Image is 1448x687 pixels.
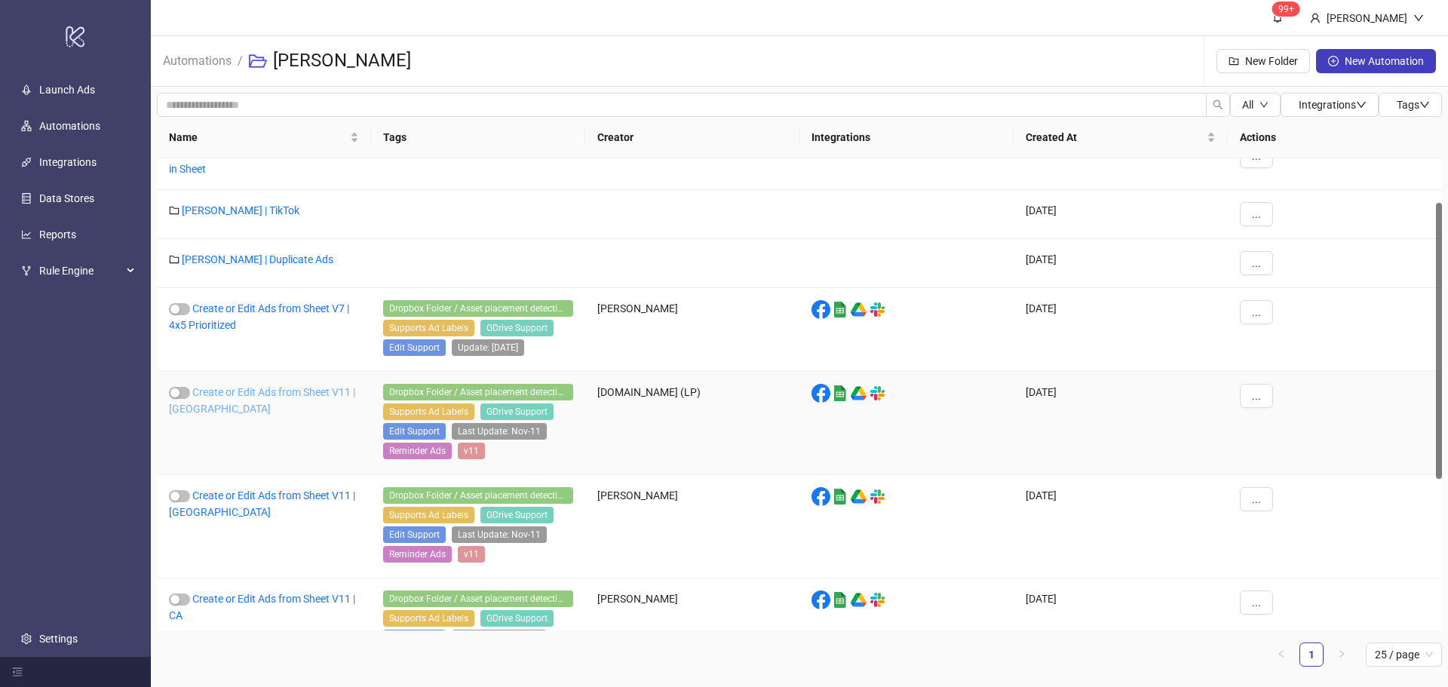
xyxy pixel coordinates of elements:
[480,320,554,336] span: GDrive Support
[383,443,452,459] span: Reminder Ads
[169,593,355,621] a: Create or Edit Ads from Sheet V11 | CA
[1299,643,1324,667] li: 1
[1272,12,1283,23] span: bell
[273,49,411,73] h3: [PERSON_NAME]
[383,526,446,543] span: Edit Support
[452,526,547,543] span: Last Update: Nov-11
[452,630,547,646] span: Last Update: Nov-11
[383,320,474,336] span: Supports Ad Labels
[1228,117,1442,158] th: Actions
[1330,643,1354,667] li: Next Page
[383,630,446,646] span: Edit Support
[1240,590,1273,615] button: ...
[39,256,122,286] span: Rule Engine
[1272,2,1300,17] sup: 1624
[39,228,76,241] a: Reports
[1014,475,1228,578] div: [DATE]
[1240,300,1273,324] button: ...
[458,443,485,459] span: v11
[1242,99,1253,111] span: All
[480,610,554,627] span: GDrive Support
[169,254,179,265] span: folder
[1014,288,1228,372] div: [DATE]
[169,386,355,415] a: Create or Edit Ads from Sheet V11 | [GEOGRAPHIC_DATA]
[1240,251,1273,275] button: ...
[169,205,179,216] span: folder
[238,37,243,85] li: /
[39,120,100,132] a: Automations
[1269,643,1293,667] li: Previous Page
[1366,643,1442,667] div: Page Size
[1014,239,1228,288] div: [DATE]
[1252,257,1261,269] span: ...
[1337,649,1346,658] span: right
[1397,99,1430,111] span: Tags
[39,84,95,96] a: Launch Ads
[157,117,371,158] th: Name
[585,578,799,682] div: [PERSON_NAME]
[458,546,485,563] span: v11
[1300,643,1323,666] a: 1
[182,253,333,265] a: [PERSON_NAME] | Duplicate Ads
[383,423,446,440] span: Edit Support
[585,117,799,158] th: Creator
[585,372,799,475] div: [DOMAIN_NAME] (LP)
[169,302,349,331] a: Create or Edit Ads from Sheet V7 | 4x5 Prioritized
[1240,202,1273,226] button: ...
[383,339,446,356] span: Edit Support
[1014,132,1228,190] div: [DATE]
[39,633,78,645] a: Settings
[383,384,573,400] span: Dropbox Folder / Asset placement detection
[1240,487,1273,511] button: ...
[249,52,267,70] span: folder-open
[452,423,547,440] span: Last Update: Nov-11
[1252,208,1261,220] span: ...
[383,300,573,317] span: Dropbox Folder / Asset placement detection
[1321,10,1413,26] div: [PERSON_NAME]
[169,489,355,518] a: Create or Edit Ads from Sheet V11 | [GEOGRAPHIC_DATA]
[383,487,573,504] span: Dropbox Folder / Asset placement detection
[480,507,554,523] span: GDrive Support
[1356,100,1367,110] span: down
[39,192,94,204] a: Data Stores
[1252,493,1261,505] span: ...
[1014,190,1228,239] div: [DATE]
[799,117,1014,158] th: Integrations
[1026,129,1204,146] span: Created At
[383,403,474,420] span: Supports Ad Labels
[1014,372,1228,475] div: [DATE]
[21,265,32,276] span: fork
[585,475,799,578] div: [PERSON_NAME]
[1259,100,1269,109] span: down
[1229,56,1239,66] span: folder-add
[1299,99,1367,111] span: Integrations
[1277,649,1286,658] span: left
[383,610,474,627] span: Supports Ad Labels
[1252,306,1261,318] span: ...
[1345,55,1424,67] span: New Automation
[585,288,799,372] div: [PERSON_NAME]
[1375,643,1433,666] span: 25 / page
[1310,13,1321,23] span: user
[1245,55,1298,67] span: New Folder
[383,546,452,563] span: Reminder Ads
[12,667,23,677] span: menu-fold
[39,156,97,168] a: Integrations
[1330,643,1354,667] button: right
[1379,93,1442,117] button: Tagsdown
[1213,100,1223,110] span: search
[160,51,235,68] a: Automations
[1240,384,1273,408] button: ...
[1252,390,1261,402] span: ...
[1216,49,1310,73] button: New Folder
[480,403,554,420] span: GDrive Support
[452,339,524,356] span: Update: 21-10-2024
[1230,93,1281,117] button: Alldown
[1014,578,1228,682] div: [DATE]
[1413,13,1424,23] span: down
[1281,93,1379,117] button: Integrationsdown
[1269,643,1293,667] button: left
[1014,117,1228,158] th: Created At
[383,590,573,607] span: Dropbox Folder / Asset placement detection
[1252,597,1261,609] span: ...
